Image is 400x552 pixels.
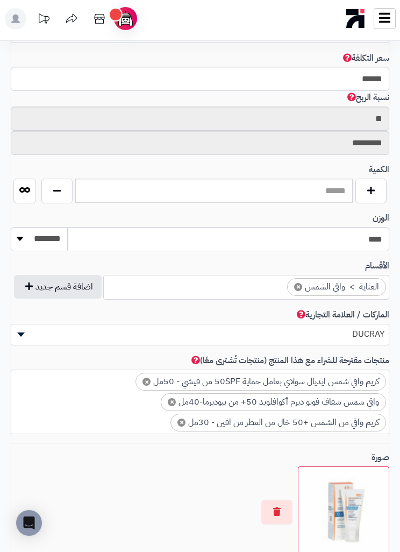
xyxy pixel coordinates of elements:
li: كريم واقي من الشمس +50 خال من العطر من افين - 30مل [170,414,386,431]
img: ai-face.png [116,9,135,28]
label: الكمية [365,164,394,176]
a: تحديثات المنصة [30,8,57,32]
div: Open Intercom Messenger [16,510,42,536]
span: DUCRAY [11,324,389,345]
span: × [142,378,151,386]
span: الماركات / العلامة التجارية [295,308,389,321]
label: صورة [367,451,394,464]
span: × [168,398,176,406]
button: اضافة قسم جديد [14,275,102,299]
li: العناية > واقي الشمس [287,278,386,296]
li: واقي شمس شفاف فوتو ديرم أكوافلويد 50+ من بيوديرما-40مل [161,393,386,411]
span: × [177,419,185,427]
label: الأقسام [361,260,394,272]
span: منتجات مقترحة للشراء مع هذا المنتج (منتجات تُشترى معًا) [189,354,389,367]
span: نسبة الربح [345,91,389,104]
li: كريم واقي شمس ايديال سولاي بعامل حماية 50SPF من فيشي - 50مل [135,373,386,391]
span: سعر التكلفة [341,52,389,65]
span: × [294,283,302,291]
label: الوزن [368,212,394,224]
img: logo-mobile.png [346,6,365,31]
span: DUCRAY [11,326,389,342]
